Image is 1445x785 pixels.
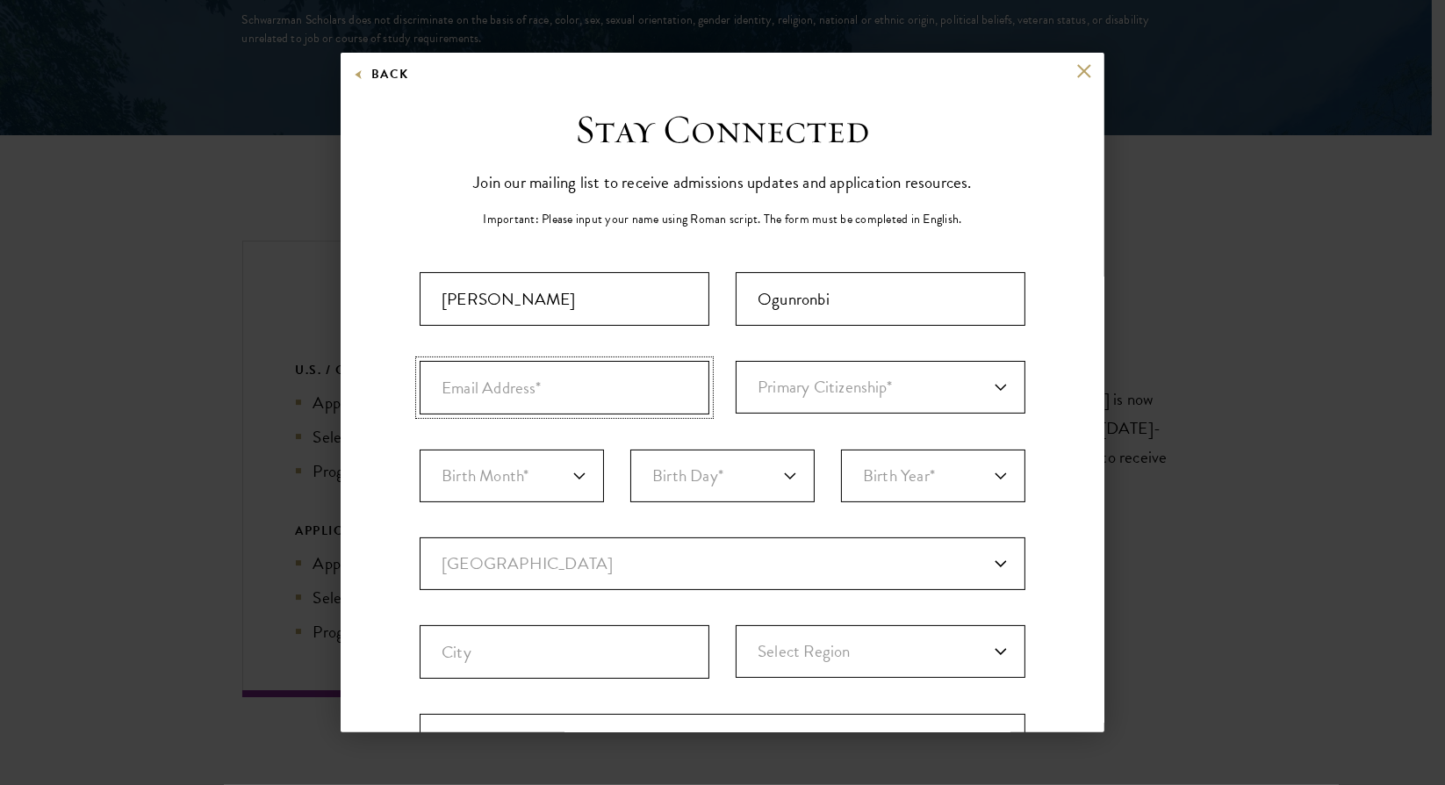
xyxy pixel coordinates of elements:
[484,210,962,228] p: Important: Please input your name using Roman script. The form must be completed in English.
[630,450,815,502] select: Day
[736,272,1025,326] input: Last Name*
[736,272,1025,326] div: Last Name (Family Name)*
[420,714,1025,767] div: Anticipated Entry Term*
[575,105,870,155] h3: Stay Connected
[420,361,709,414] input: Email Address*
[420,450,604,502] select: Month
[354,63,409,85] button: Back
[736,361,1025,414] div: Primary Citizenship*
[841,450,1025,502] select: Year
[420,272,709,326] input: First Name*
[473,168,972,197] p: Join our mailing list to receive admissions updates and application resources.
[420,450,1025,537] div: Birthdate*
[420,625,709,679] input: City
